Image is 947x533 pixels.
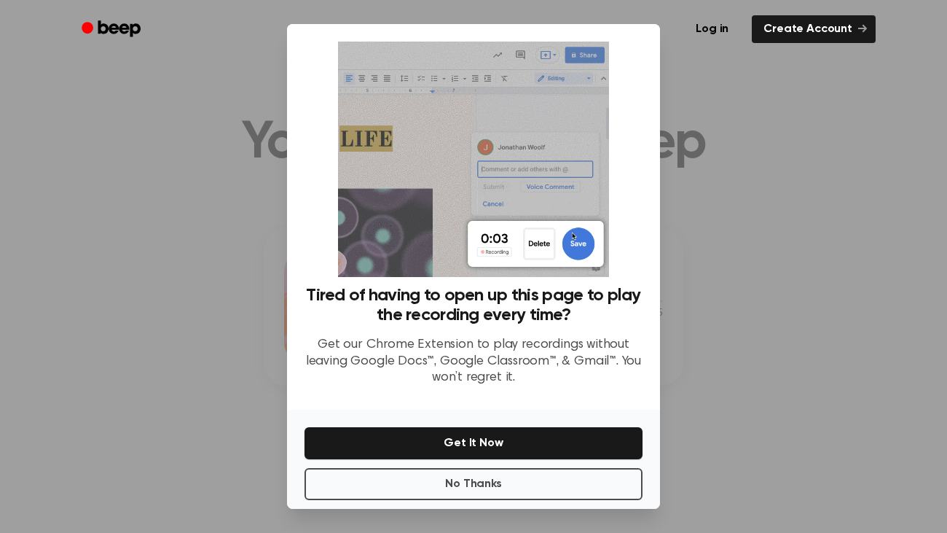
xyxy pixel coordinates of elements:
button: No Thanks [304,468,643,500]
a: Create Account [752,15,876,43]
h3: Tired of having to open up this page to play the recording every time? [304,286,643,325]
p: Get our Chrome Extension to play recordings without leaving Google Docs™, Google Classroom™, & Gm... [304,337,643,386]
a: Beep [71,15,154,44]
img: Beep extension in action [338,42,608,277]
button: Get It Now [304,427,643,459]
a: Log in [681,12,743,46]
